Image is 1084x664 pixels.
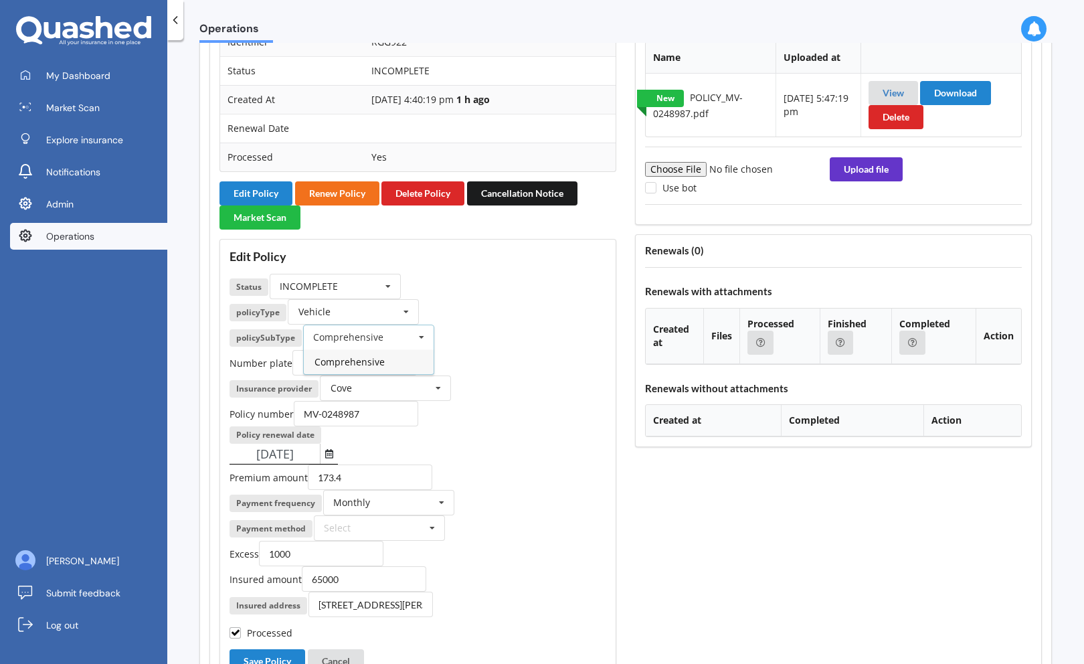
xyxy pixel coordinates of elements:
[645,285,1022,298] h4: Renewals with attachments
[46,197,74,211] span: Admin
[645,382,1022,395] h4: Renewals without attachments
[646,309,703,364] th: Created at
[646,405,781,436] th: Created at
[230,304,286,321] div: policyType
[976,309,1021,364] th: Action
[10,62,167,89] a: My Dashboard
[10,94,167,121] a: Market Scan
[220,56,364,85] td: Status
[920,81,991,105] button: Download
[923,405,1021,436] th: Action
[320,444,338,464] button: Select date
[10,223,167,250] a: Operations
[230,408,294,420] label: Policy number
[230,495,322,512] div: Payment frequency
[230,520,312,537] div: Payment method
[220,143,364,171] td: Processed
[869,105,923,129] button: Delete
[646,42,776,74] th: Name
[280,282,338,291] div: INCOMPLETE
[364,85,616,114] td: [DATE] 4:40:19 pm
[46,69,110,82] span: My Dashboard
[220,85,364,114] td: Created At
[10,159,167,185] a: Notifications
[220,114,364,143] td: Renewal Date
[891,309,976,364] th: Completed
[646,74,776,137] td: POLICY_MV-0248987.pdf
[381,181,464,205] button: Delete Policy
[739,309,820,364] th: Processed
[364,143,616,171] td: Yes
[10,127,167,153] a: Explore insurance
[46,554,119,568] span: [PERSON_NAME]
[46,133,123,147] span: Explore insurance
[645,182,697,193] label: Use bot
[230,597,307,614] div: Insured address
[219,205,300,230] button: Market Scan
[781,405,923,436] th: Completed
[46,618,78,632] span: Log out
[333,498,370,507] div: Monthly
[230,329,302,347] div: policySubType
[308,592,433,617] input: Enter a location
[820,309,892,364] th: Finished
[313,333,383,342] div: Comprehensive
[830,157,903,181] button: Upload file
[230,380,319,398] div: Insurance provider
[883,87,904,98] a: View
[776,74,861,137] td: [DATE] 5:47:19 pm
[15,550,35,570] img: ALV-UjU6YHOUIM1AGx_4vxbOkaOq-1eqc8a3URkVIJkc_iWYmQ98kTe7fc9QMVOBV43MoXmOPfWPN7JjnmUwLuIGKVePaQgPQ...
[230,627,292,639] label: Processed
[10,612,167,639] a: Log out
[314,355,385,368] span: Comprehensive
[46,586,120,600] span: Submit feedback
[230,357,292,369] label: Number plate
[199,22,273,40] span: Operations
[295,181,379,205] button: Renew Policy
[230,548,259,560] label: Excess
[230,471,308,484] label: Premium amount
[10,548,167,574] a: [PERSON_NAME]
[230,249,606,264] h3: Edit Policy
[10,191,167,218] a: Admin
[219,181,292,205] button: Edit Policy
[703,309,739,364] th: Files
[776,42,861,74] th: Uploaded at
[456,93,490,106] b: 1 h ago
[869,81,918,105] button: View
[230,573,302,586] label: Insured amount
[10,580,167,606] a: Submit feedback
[324,523,351,533] div: Select
[46,230,94,243] span: Operations
[467,181,577,205] button: Cancellation Notice
[298,307,331,317] div: Vehicle
[637,90,684,107] a: New
[230,278,268,296] div: Status
[364,56,616,85] td: INCOMPLETE
[645,244,1022,257] h4: Renewals ( 0 )
[331,384,352,393] div: Cove
[46,101,100,114] span: Market Scan
[46,165,100,179] span: Notifications
[230,426,321,444] div: Policy renewal date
